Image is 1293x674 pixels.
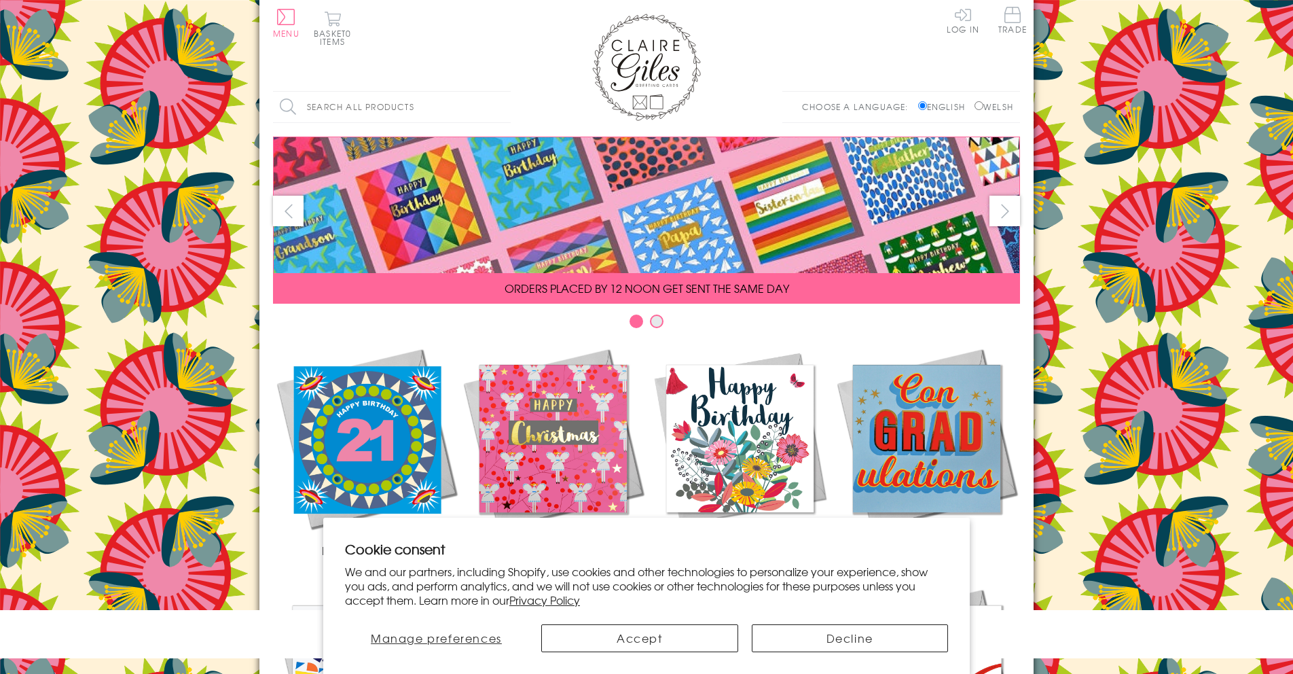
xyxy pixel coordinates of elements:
span: Trade [998,7,1027,33]
span: Manage preferences [371,630,502,646]
p: We and our partners, including Shopify, use cookies and other technologies to personalize your ex... [345,565,948,607]
label: Welsh [975,101,1013,113]
button: Menu [273,9,299,37]
img: Claire Giles Greetings Cards [592,14,701,121]
a: New Releases [273,345,460,558]
button: Accept [541,624,738,652]
input: English [918,101,927,110]
div: Carousel Pagination [273,314,1020,335]
button: Manage preferences [345,624,528,652]
button: prev [273,196,304,226]
button: next [989,196,1020,226]
span: Menu [273,27,299,39]
a: Privacy Policy [509,592,580,608]
span: New Releases [322,542,411,558]
button: Basket0 items [314,11,351,46]
a: Log In [947,7,979,33]
input: Welsh [975,101,983,110]
button: Carousel Page 2 [650,315,663,328]
p: Choose a language: [802,101,915,113]
a: Christmas [460,345,646,558]
button: Decline [752,624,949,652]
a: Trade [998,7,1027,36]
a: Birthdays [646,345,833,558]
span: 0 items [320,27,351,48]
label: English [918,101,972,113]
a: Academic [833,345,1020,558]
input: Search all products [273,92,511,122]
input: Search [497,92,511,122]
h2: Cookie consent [345,539,948,558]
span: ORDERS PLACED BY 12 NOON GET SENT THE SAME DAY [505,280,789,296]
button: Carousel Page 1 (Current Slide) [630,315,643,328]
